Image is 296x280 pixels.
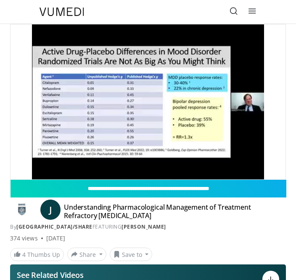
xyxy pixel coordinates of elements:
a: J [40,200,61,220]
button: Save to [110,248,153,261]
a: [GEOGRAPHIC_DATA]/SHARE [16,223,92,230]
div: [DATE] [46,234,65,243]
video-js: Video Player [11,24,285,179]
span: 4 [22,251,26,259]
a: [PERSON_NAME] [122,223,166,230]
img: Silver Hill Hospital/SHARE [10,203,34,216]
p: See Related Videos [17,271,120,279]
img: VuMedi Logo [40,8,84,16]
div: By FEATURING [10,223,286,231]
h4: Understanding Pharmacological Management of Treatment Refractory [MEDICAL_DATA] [64,203,259,220]
a: 4 Thumbs Up [10,248,64,261]
button: Share [67,248,106,261]
span: 374 views [10,234,38,243]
